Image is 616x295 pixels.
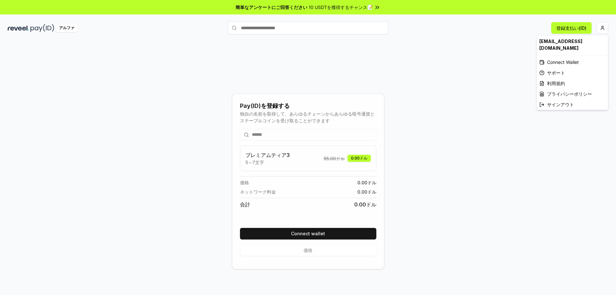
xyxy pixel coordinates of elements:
[357,189,367,195] font: 0.00
[240,189,276,195] font: ネットワーク料金
[240,228,376,239] button: Connect wallet
[59,25,74,30] font: アルファ
[547,91,592,97] font: プライバシーポリシー
[556,25,586,31] font: 登録支払い(ID)
[547,70,565,75] font: サポート
[240,201,250,208] font: 合計
[235,4,307,10] font: 簡単なアンケートにご回答ください
[8,24,29,32] img: 暗闇を明らかにする
[537,89,608,99] a: プライバシーポリシー
[336,156,345,161] font: ドル
[30,24,54,32] img: 支払いID
[547,81,565,86] font: 利用規約
[537,57,608,67] div: Connect Wallet
[240,111,375,123] font: 独自の名前を取得して、あらゆるチェーンからあらゆる暗号通貨とステーブルコインを受け取ることができます
[357,180,367,185] font: 0.00
[367,180,376,185] font: ドル
[354,201,366,208] font: 0.00
[245,160,264,165] font: 5～7文字
[537,67,608,78] a: サポート
[240,102,290,109] font: Pay(ID)を登録する
[537,35,608,54] div: [EMAIL_ADDRESS][DOMAIN_NAME]
[324,156,336,161] font: 55.00
[366,201,376,208] font: ドル
[537,78,608,89] a: 利用規約
[240,180,249,185] font: 価格
[547,102,574,107] font: サインアウト
[351,156,367,161] font: 0.00ドル
[367,189,376,195] font: ドル
[309,4,373,10] font: 10 USDTを獲得するチャンス📝
[245,152,290,158] font: プレミアムティア3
